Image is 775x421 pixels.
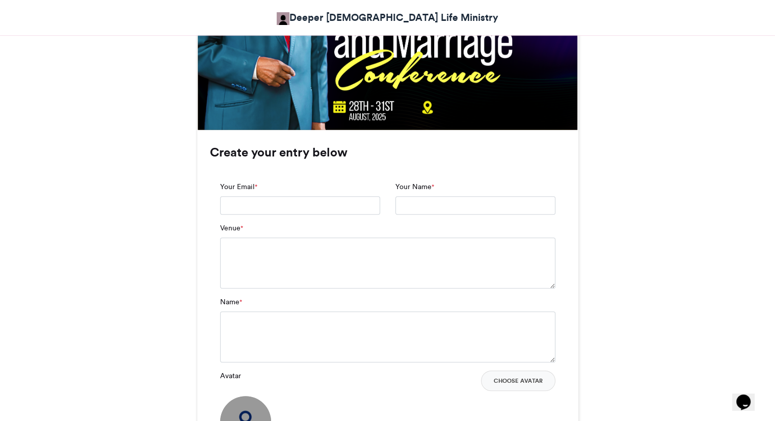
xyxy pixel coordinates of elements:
[220,371,241,381] label: Avatar
[395,181,434,192] label: Your Name
[210,146,566,159] h3: Create your entry below
[732,380,765,411] iframe: chat widget
[277,12,289,25] img: Obafemi Bello
[277,10,498,25] a: Deeper [DEMOGRAPHIC_DATA] Life Ministry
[481,371,555,391] button: Choose Avatar
[220,181,257,192] label: Your Email
[220,297,242,307] label: Name
[220,223,243,233] label: Venue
